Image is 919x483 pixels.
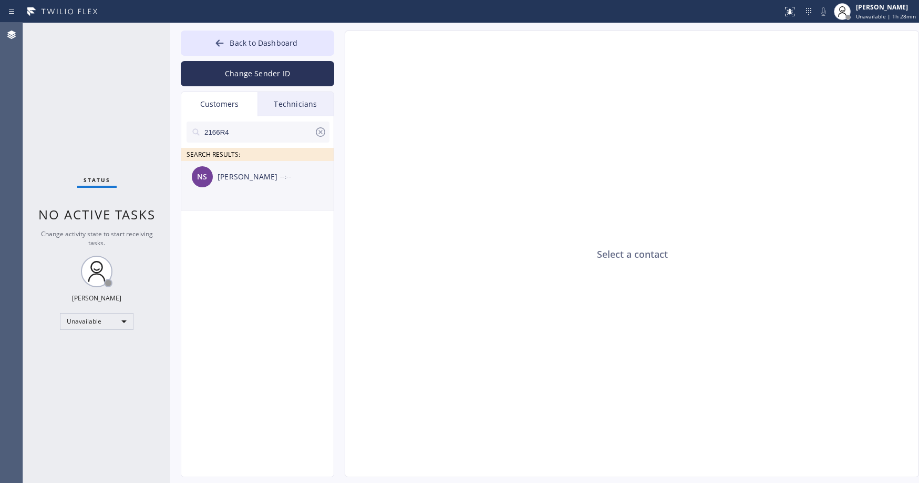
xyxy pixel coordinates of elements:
input: Search [203,122,314,143]
span: Back to Dashboard [230,38,297,48]
div: Technicians [257,92,334,116]
div: Unavailable [60,313,133,330]
button: Change Sender ID [181,61,334,86]
span: NS [197,171,207,183]
span: SEARCH RESULTS: [187,150,240,159]
span: No active tasks [38,206,156,223]
div: [PERSON_NAME] [218,171,280,183]
span: Status [84,176,110,184]
button: Back to Dashboard [181,31,334,56]
button: Mute [816,4,831,19]
div: Customers [181,92,257,116]
div: --:-- [280,170,335,183]
div: [PERSON_NAME] [856,3,916,12]
div: [PERSON_NAME] [72,294,121,303]
span: Unavailable | 1h 28min [856,13,916,20]
span: Change activity state to start receiving tasks. [41,229,153,247]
